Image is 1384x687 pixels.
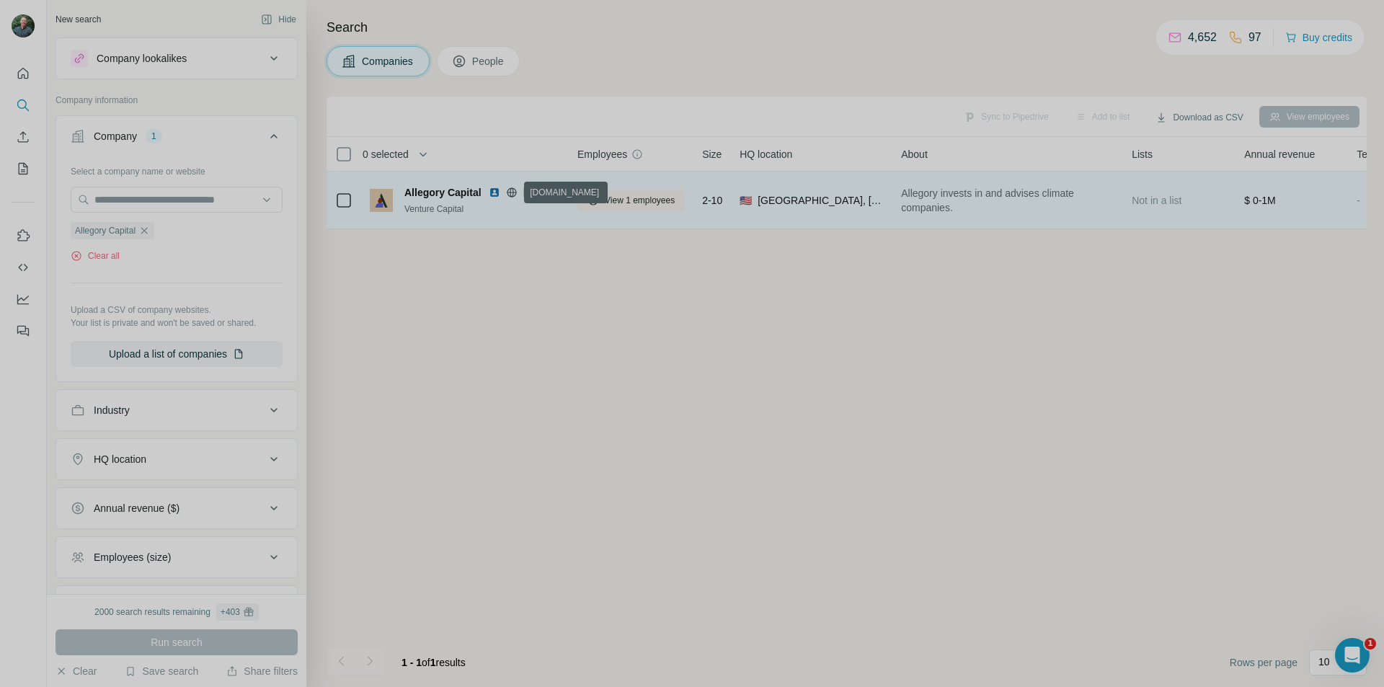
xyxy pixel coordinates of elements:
[740,193,752,208] span: 🇺🇸
[404,203,560,216] div: Venture Capital
[56,589,297,624] button: Technologies
[1318,655,1330,669] p: 10
[56,540,297,575] button: Employees (size)
[56,94,298,107] p: Company information
[221,606,240,619] div: + 403
[94,129,137,143] div: Company
[56,13,101,26] div: New search
[12,318,35,344] button: Feedback
[226,664,298,678] button: Share filters
[56,41,297,76] button: Company lookalikes
[71,316,283,329] p: Your list is private and won't be saved or shared.
[12,156,35,182] button: My lists
[1365,638,1376,650] span: 1
[1357,195,1360,206] span: -
[1132,195,1181,206] span: Not in a list
[12,14,35,37] img: Avatar
[370,189,393,212] img: Logo of Allegory Capital
[1132,147,1153,161] span: Lists
[1244,147,1315,161] span: Annual revenue
[12,61,35,87] button: Quick start
[740,147,792,161] span: HQ location
[402,657,466,668] span: results
[71,341,283,367] button: Upload a list of companies
[71,249,120,262] button: Clear all
[94,452,146,466] div: HQ location
[404,185,482,200] span: Allegory Capital
[1145,107,1253,128] button: Download as CSV
[251,9,306,30] button: Hide
[56,119,297,159] button: Company1
[577,190,685,211] button: View 1 employees
[125,664,198,678] button: Save search
[94,403,130,417] div: Industry
[12,92,35,118] button: Search
[402,657,422,668] span: 1 - 1
[472,54,505,68] span: People
[1188,29,1217,46] p: 4,652
[12,286,35,312] button: Dashboard
[71,303,283,316] p: Upload a CSV of company websites.
[577,147,627,161] span: Employees
[758,193,884,208] span: [GEOGRAPHIC_DATA], [US_STATE]
[1335,638,1370,673] iframe: Intercom live chat
[1244,195,1276,206] span: $ 0-1M
[362,54,414,68] span: Companies
[702,193,722,208] span: 2-10
[94,603,259,621] div: 2000 search results remaining
[75,224,136,237] span: Allegory Capital
[702,147,722,161] span: Size
[97,51,187,66] div: Company lookalikes
[94,501,179,515] div: Annual revenue ($)
[56,664,97,678] button: Clear
[94,550,171,564] div: Employees (size)
[901,147,928,161] span: About
[56,491,297,526] button: Annual revenue ($)
[901,186,1114,215] span: Allegory invests in and advises climate companies.
[1285,27,1352,48] button: Buy credits
[489,187,500,198] img: LinkedIn logo
[146,130,162,143] div: 1
[56,393,297,427] button: Industry
[327,17,1367,37] h4: Search
[422,657,430,668] span: of
[12,254,35,280] button: Use Surfe API
[12,124,35,150] button: Enrich CSV
[363,147,409,161] span: 0 selected
[1248,29,1261,46] p: 97
[71,159,283,178] div: Select a company name or website
[56,442,297,477] button: HQ location
[1230,655,1297,670] span: Rows per page
[605,194,675,207] span: View 1 employees
[12,223,35,249] button: Use Surfe on LinkedIn
[430,657,436,668] span: 1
